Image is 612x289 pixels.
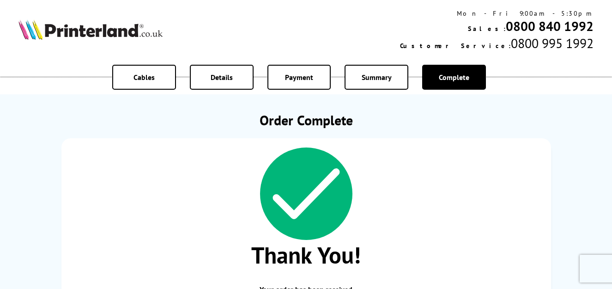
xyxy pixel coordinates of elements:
[468,25,506,33] span: Sales:
[362,73,392,82] span: Summary
[18,19,163,40] img: Printerland Logo
[133,73,155,82] span: Cables
[511,35,594,52] span: 0800 995 1992
[71,240,542,270] span: Thank You!
[285,73,313,82] span: Payment
[400,42,511,50] span: Customer Service:
[400,9,594,18] div: Mon - Fri 9:00am - 5:30pm
[506,18,594,35] a: 0800 840 1992
[211,73,233,82] span: Details
[61,111,551,129] h1: Order Complete
[439,73,469,82] span: Complete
